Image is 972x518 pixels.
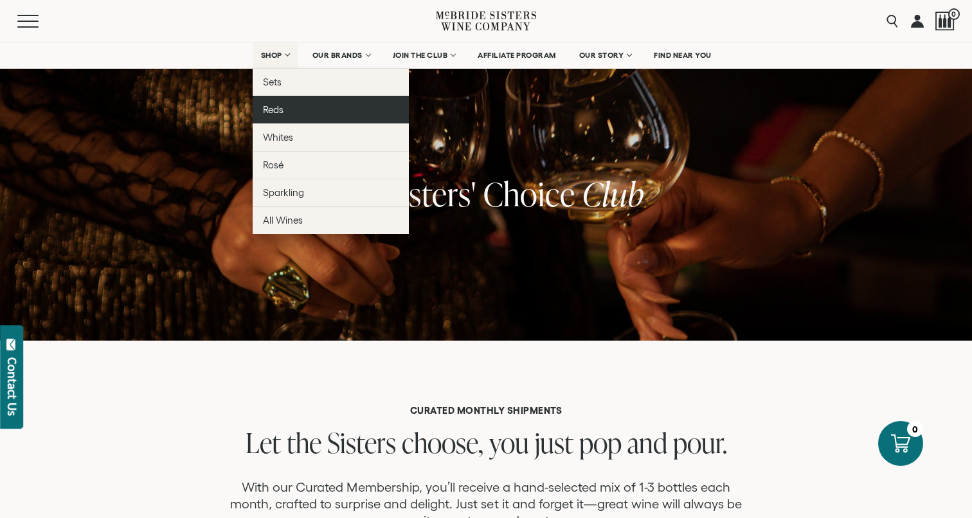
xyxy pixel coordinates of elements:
a: Reds [253,96,409,123]
span: SHOP [261,51,283,60]
a: Sets [253,68,409,96]
span: Rosé [263,159,283,170]
button: Mobile Menu Trigger [17,15,64,28]
span: Sisters' [386,172,476,216]
a: AFFILIATE PROGRAM [469,42,564,68]
a: SHOP [253,42,298,68]
div: 0 [907,421,923,437]
span: the [287,424,321,461]
a: OUR STORY [571,42,640,68]
a: FIND NEAR YOU [645,42,720,68]
a: Rosé [253,151,409,179]
span: OUR BRANDS [312,51,363,60]
span: All Wines [263,215,303,226]
span: you [489,424,529,461]
span: FIND NEAR YOU [654,51,712,60]
span: pop [579,424,622,461]
a: JOIN THE CLUB [384,42,464,68]
span: Whites [263,132,293,143]
span: Club [582,172,644,216]
span: AFFILIATE PROGRAM [478,51,556,60]
span: Let [246,424,281,461]
div: Contact Us [6,357,19,416]
span: Choice [483,172,575,216]
span: JOIN THE CLUB [393,51,448,60]
span: Sparkling [263,187,304,198]
span: Sisters [327,424,396,461]
a: All Wines [253,206,409,234]
span: Reds [263,104,283,115]
span: and [627,424,667,461]
span: OUR STORY [579,51,624,60]
a: OUR BRANDS [304,42,378,68]
a: Whites [253,123,409,151]
span: Sets [263,76,282,87]
span: just [535,424,573,461]
span: choose, [402,424,483,461]
a: Sparkling [253,179,409,206]
span: pour. [673,424,727,461]
span: 0 [948,8,960,20]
